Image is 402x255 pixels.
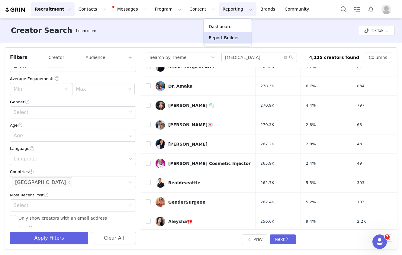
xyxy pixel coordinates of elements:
[156,81,165,91] img: v2
[306,180,316,186] span: 5.5%
[306,199,316,205] span: 5.2%
[364,53,392,62] button: Columns
[357,122,362,128] span: 68
[65,87,69,92] i: icon: down
[168,180,200,185] div: Realdrseattle
[289,55,293,60] i: icon: search
[211,56,215,60] i: icon: down
[372,234,387,249] iframe: Intercom live chat
[75,28,97,34] div: Tooltip anchor
[10,76,136,82] div: Average Engagements
[168,84,192,89] div: Dr. Amaka
[186,2,219,16] button: Content
[10,225,136,231] div: Mentions
[168,200,205,205] div: GenderSurgeon
[281,2,316,16] a: Community
[129,157,132,161] i: icon: down
[14,133,126,139] div: Age
[359,26,395,35] button: TikTok
[129,111,132,115] i: icon: down
[156,159,251,168] a: [PERSON_NAME] Cosmetic Injector
[260,102,274,108] span: 270.9K
[92,232,136,244] button: Clear All
[168,122,213,127] div: [PERSON_NAME]💌
[357,83,365,89] span: 834
[260,180,274,186] span: 262.7K
[75,2,110,16] button: Contacts
[129,134,132,138] i: icon: down
[156,197,251,207] a: GenderSurgeon
[156,120,251,130] a: [PERSON_NAME]💌
[357,102,365,108] span: 797
[150,53,186,62] div: Search by Theme
[156,197,165,207] img: v2
[219,2,256,16] button: Reporting
[16,216,109,221] span: Only show creators with an email address
[48,53,64,62] button: Creator
[110,2,151,16] button: Messages
[14,109,126,115] div: Select
[351,2,364,16] a: Tasks
[156,178,251,188] a: Realdrseattle
[337,2,350,16] button: Search
[156,217,165,226] img: v2
[156,159,165,168] img: v2
[156,101,251,110] a: [PERSON_NAME] 🫧
[156,139,165,149] img: v2
[284,56,287,59] i: icon: close-circle
[156,101,165,110] img: v2
[260,199,274,205] span: 262.4K
[151,2,185,16] button: Program
[357,180,365,186] span: 393
[357,160,362,166] span: 49
[156,81,251,91] a: Dr. Amaka
[10,122,136,128] div: Age
[209,35,239,41] p: Report Builder
[10,232,88,244] button: Apply Filters
[156,139,251,149] a: [PERSON_NAME]
[385,234,390,239] span: 7
[306,141,316,147] span: 2.8%
[260,141,274,147] span: 267.2K
[12,177,72,187] li: United States
[306,83,316,89] span: 6.7%
[15,178,66,187] div: [GEOGRAPHIC_DATA]
[10,99,136,105] div: Gender
[10,54,27,61] span: Filters
[10,145,136,152] div: Language
[10,192,136,198] div: Most Recent Post
[156,217,251,226] a: Aleysha🎀
[156,120,165,130] img: v2
[260,122,274,128] span: 270.3K
[257,2,281,16] a: Brands
[14,156,126,162] div: Language
[31,2,75,16] button: Recruitment
[306,160,316,166] span: 2.4%
[260,83,274,89] span: 278.3K
[127,87,131,92] i: icon: down
[242,234,267,244] button: Prev
[260,160,274,166] span: 265.9K
[14,86,62,92] div: Min
[10,169,136,175] div: Countries
[5,7,26,13] img: grin logo
[85,53,105,62] button: Audience
[378,5,397,14] button: Profile
[14,202,126,208] div: Select
[357,141,362,147] span: 43
[67,181,70,185] i: icon: close
[209,24,232,30] p: Dashboard
[309,54,359,61] div: 4,125 creators found
[381,5,391,14] img: placeholder-profile.jpg
[11,25,72,36] h3: Creator Search
[364,2,378,16] button: Notifications
[306,218,316,224] span: 9.4%
[270,234,296,244] button: Next
[76,86,124,92] div: Max
[156,178,165,188] img: v2
[168,161,251,166] div: [PERSON_NAME] Cosmetic Injector
[129,204,132,208] i: icon: down
[168,219,192,224] div: Aleysha🎀
[306,122,316,128] span: 2.8%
